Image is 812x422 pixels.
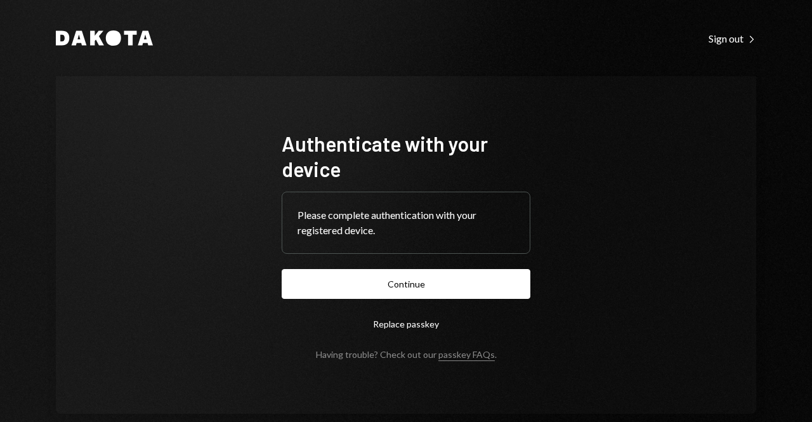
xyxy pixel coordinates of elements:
[438,349,495,361] a: passkey FAQs
[282,131,530,181] h1: Authenticate with your device
[282,309,530,339] button: Replace passkey
[298,208,514,238] div: Please complete authentication with your registered device.
[316,349,497,360] div: Having trouble? Check out our .
[282,269,530,299] button: Continue
[709,31,756,45] a: Sign out
[709,32,756,45] div: Sign out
